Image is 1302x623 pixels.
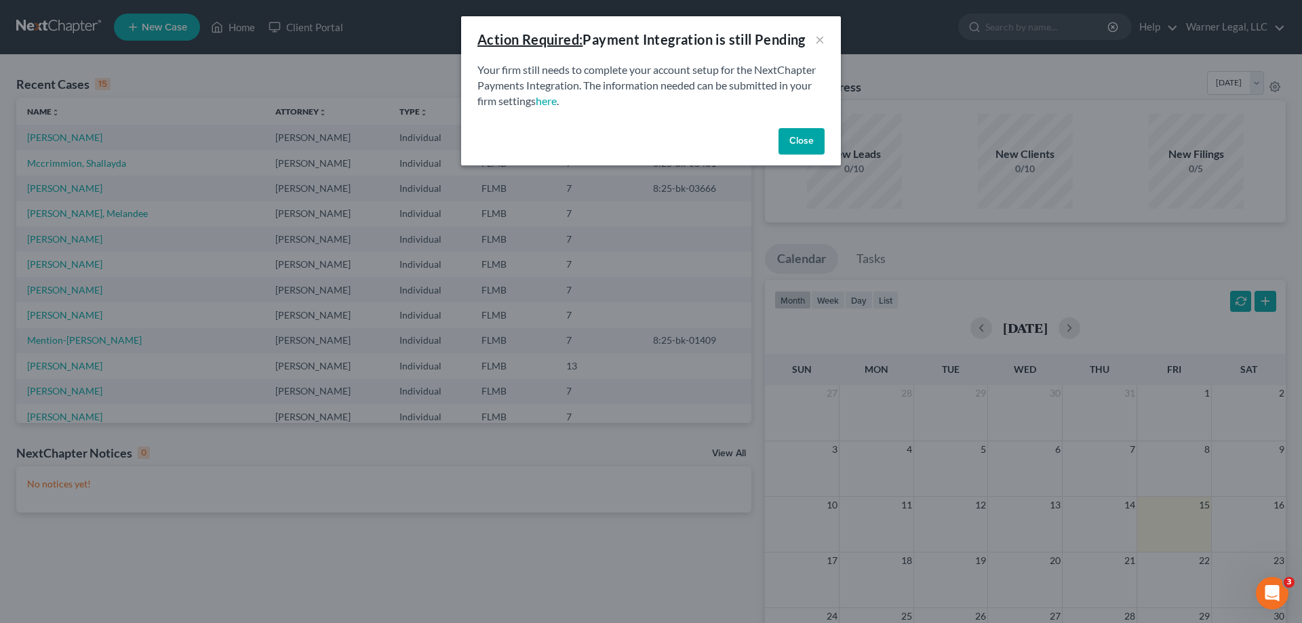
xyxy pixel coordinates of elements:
p: Your firm still needs to complete your account setup for the NextChapter Payments Integration. Th... [477,62,825,109]
iframe: Intercom live chat [1256,577,1288,609]
button: Close [778,128,825,155]
span: 3 [1284,577,1295,588]
div: Payment Integration is still Pending [477,30,806,49]
a: here [536,94,557,107]
u: Action Required: [477,31,583,47]
button: × [815,31,825,47]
